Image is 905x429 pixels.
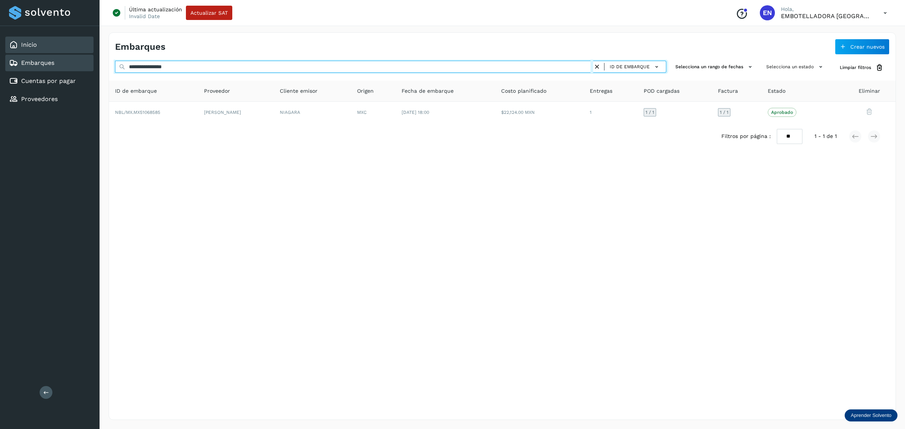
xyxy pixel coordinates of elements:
[644,87,680,95] span: POD cargadas
[357,87,374,95] span: Origen
[851,412,891,418] p: Aprender Solvento
[402,87,454,95] span: Fecha de embarque
[646,110,654,115] span: 1 / 1
[835,39,890,55] button: Crear nuevos
[814,132,837,140] span: 1 - 1 de 1
[850,44,885,49] span: Crear nuevos
[720,110,729,115] span: 1 / 1
[5,37,94,53] div: Inicio
[590,87,612,95] span: Entregas
[21,59,54,66] a: Embarques
[115,87,157,95] span: ID de embarque
[718,87,738,95] span: Factura
[21,41,37,48] a: Inicio
[763,61,828,73] button: Selecciona un estado
[768,87,785,95] span: Estado
[781,12,871,20] p: EMBOTELLADORA NIAGARA DE MEXICO
[781,6,871,12] p: Hola,
[610,63,650,70] span: ID de embarque
[672,61,757,73] button: Selecciona un rango de fechas
[5,73,94,89] div: Cuentas por pagar
[771,110,793,115] p: Aprobado
[845,409,897,421] div: Aprender Solvento
[840,64,871,71] span: Limpiar filtros
[834,61,890,75] button: Limpiar filtros
[274,102,351,123] td: NIAGARA
[495,102,584,123] td: $22,124.00 MXN
[351,102,396,123] td: MXC
[402,110,429,115] span: [DATE] 18:00
[129,6,182,13] p: Última actualización
[5,91,94,107] div: Proveedores
[5,55,94,71] div: Embarques
[501,87,546,95] span: Costo planificado
[190,10,228,15] span: Actualizar SAT
[21,95,58,103] a: Proveedores
[607,61,663,72] button: ID de embarque
[280,87,318,95] span: Cliente emisor
[198,102,274,123] td: [PERSON_NAME]
[721,132,771,140] span: Filtros por página :
[21,77,76,84] a: Cuentas por pagar
[115,41,166,52] h4: Embarques
[115,110,160,115] span: NBL/MX.MX51068585
[584,102,638,123] td: 1
[859,87,880,95] span: Eliminar
[204,87,230,95] span: Proveedor
[129,13,160,20] p: Invalid Date
[186,6,232,20] button: Actualizar SAT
